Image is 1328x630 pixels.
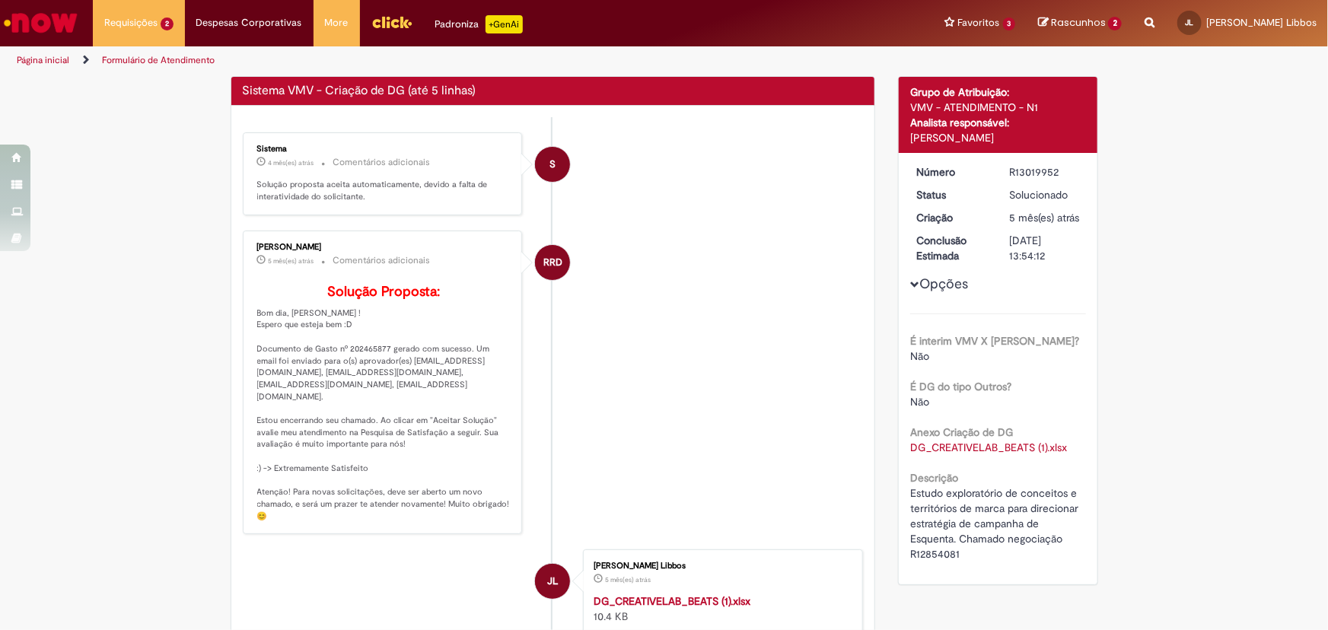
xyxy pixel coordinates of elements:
[486,15,523,33] p: +GenAi
[333,156,431,169] small: Comentários adicionais
[1010,164,1081,180] div: R13019952
[325,15,349,30] span: More
[327,283,440,301] b: Solução Proposta:
[269,256,314,266] span: 5 mês(es) atrás
[910,130,1086,145] div: [PERSON_NAME]
[161,17,174,30] span: 2
[257,179,511,202] p: Solução proposta aceita automaticamente, devido a falta de interatividade do solicitante.
[535,245,570,280] div: Rafael Rigolo da Silva
[547,563,558,600] span: JL
[196,15,302,30] span: Despesas Corporativas
[257,145,511,154] div: Sistema
[17,54,69,66] a: Página inicial
[905,164,998,180] dt: Número
[269,158,314,167] time: 19/05/2025 16:00:08
[1206,16,1317,29] span: [PERSON_NAME] Libbos
[269,256,314,266] time: 09/05/2025 17:23:00
[594,562,847,571] div: [PERSON_NAME] Libbos
[257,285,511,522] p: Bom dia, [PERSON_NAME] ! Espero que esteja bem :D Documento de Gasto nº 202465877 gerado com suce...
[333,254,431,267] small: Comentários adicionais
[905,187,998,202] dt: Status
[605,575,651,584] span: 5 mês(es) atrás
[594,594,750,608] a: DG_CREATIVELAB_BEATS (1).xlsx
[1003,17,1016,30] span: 3
[1010,187,1081,202] div: Solucionado
[910,425,1013,439] b: Anexo Criação de DG
[543,244,562,281] span: RRD
[549,146,556,183] span: S
[243,84,476,98] h2: Sistema VMV - Criação de DG (até 5 linhas) Histórico de tíquete
[1108,17,1122,30] span: 2
[257,243,511,252] div: [PERSON_NAME]
[1010,211,1080,224] span: 5 mês(es) atrás
[594,593,847,624] div: 10.4 KB
[910,115,1086,130] div: Analista responsável:
[535,564,570,599] div: Jullie Gromann Libbos
[905,233,998,263] dt: Conclusão Estimada
[910,84,1086,100] div: Grupo de Atribuição:
[1010,233,1081,263] div: [DATE] 13:54:12
[535,147,570,182] div: System
[102,54,215,66] a: Formulário de Atendimento
[910,380,1011,393] b: É DG do tipo Outros?
[910,395,929,409] span: Não
[11,46,874,75] ul: Trilhas de página
[605,575,651,584] time: 09/05/2025 10:52:17
[910,486,1081,561] span: Estudo exploratório de conceitos e territórios de marca para direcionar estratégia de campanha de...
[435,15,523,33] div: Padroniza
[2,8,80,38] img: ServiceNow
[1010,211,1080,224] time: 09/05/2025 10:54:01
[910,471,958,485] b: Descrição
[910,100,1086,115] div: VMV - ATENDIMENTO - N1
[1186,17,1194,27] span: JL
[958,15,1000,30] span: Favoritos
[1051,15,1106,30] span: Rascunhos
[905,210,998,225] dt: Criação
[104,15,158,30] span: Requisições
[371,11,412,33] img: click_logo_yellow_360x200.png
[910,334,1079,348] b: É interim VMV X [PERSON_NAME]?
[910,349,929,363] span: Não
[269,158,314,167] span: 4 mês(es) atrás
[1010,210,1081,225] div: 09/05/2025 10:54:01
[1038,16,1122,30] a: Rascunhos
[910,441,1067,454] a: Download de DG_CREATIVELAB_BEATS (1).xlsx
